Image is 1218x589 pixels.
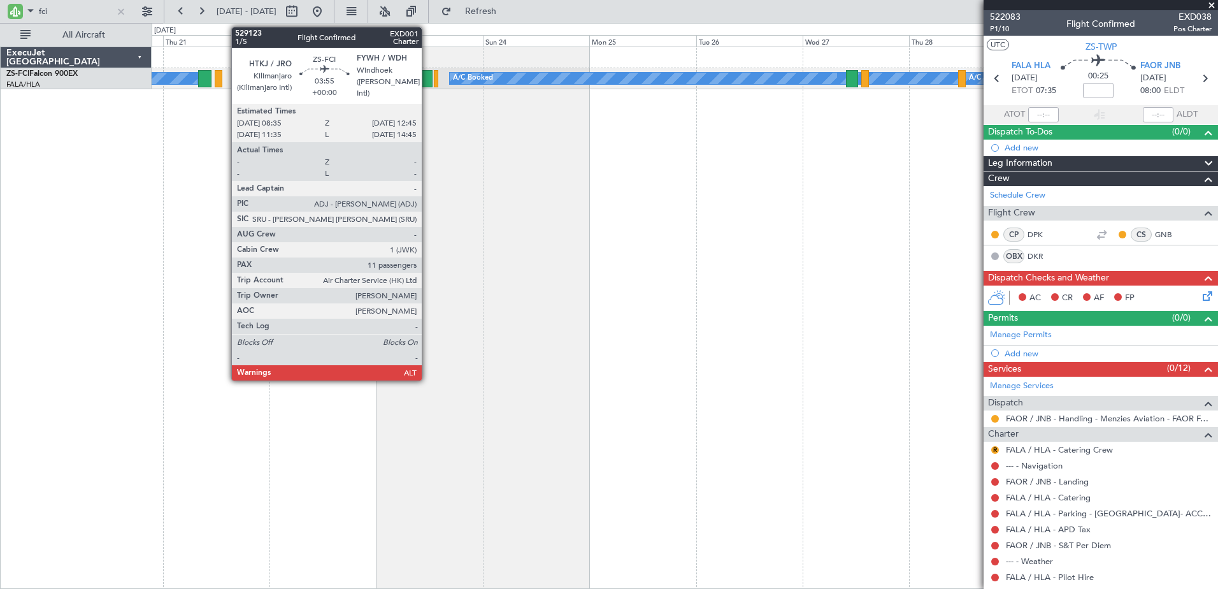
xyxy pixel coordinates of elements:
[1006,476,1089,487] a: FAOR / JNB - Landing
[6,70,29,78] span: ZS-FCI
[1006,413,1212,424] a: FAOR / JNB - Handling - Menzies Aviation - FAOR FAOR / JNB
[1006,572,1094,583] a: FALA / HLA - Pilot Hire
[1167,361,1191,375] span: (0/12)
[988,125,1052,140] span: Dispatch To-Dos
[1006,508,1212,519] a: FALA / HLA - Parking - [GEOGRAPHIC_DATA]- ACC # 1800
[988,311,1018,326] span: Permits
[1006,444,1113,455] a: FALA / HLA - Catering Crew
[1028,229,1056,240] a: DPK
[1005,348,1212,359] div: Add new
[909,35,1015,47] div: Thu 28
[1005,142,1212,153] div: Add new
[1140,60,1180,73] span: FAOR JNB
[14,25,138,45] button: All Aircraft
[269,35,376,47] div: Fri 22
[969,69,1009,88] div: A/C Booked
[453,69,493,88] div: A/C Booked
[454,7,508,16] span: Refresh
[1131,228,1152,242] div: CS
[376,35,483,47] div: Sat 23
[988,206,1035,221] span: Flight Crew
[1006,556,1053,567] a: --- - Weather
[1012,72,1038,85] span: [DATE]
[1094,292,1104,305] span: AF
[1028,251,1056,262] a: DKR
[6,80,40,89] a: FALA/HLA
[1012,85,1033,98] span: ETOT
[33,31,134,40] span: All Aircraft
[1006,460,1063,471] a: --- - Navigation
[217,6,276,17] span: [DATE] - [DATE]
[39,2,112,21] input: A/C (Reg. or Type)
[1003,249,1024,263] div: OBX
[988,362,1021,377] span: Services
[988,271,1109,286] span: Dispatch Checks and Weather
[1012,60,1050,73] span: FALA HLA
[1062,292,1073,305] span: CR
[1125,292,1135,305] span: FP
[1029,292,1041,305] span: AC
[990,329,1052,342] a: Manage Permits
[1006,492,1091,503] a: FALA / HLA - Catering
[435,1,512,22] button: Refresh
[1006,540,1111,551] a: FAOR / JNB - S&T Per Diem
[1173,10,1212,24] span: EXD038
[1006,524,1091,535] a: FALA / HLA - APD Tax
[154,25,176,36] div: [DATE]
[1088,70,1108,83] span: 00:25
[1172,311,1191,324] span: (0/0)
[1177,108,1198,121] span: ALDT
[990,24,1021,34] span: P1/10
[1140,72,1166,85] span: [DATE]
[987,39,1009,50] button: UTC
[696,35,803,47] div: Tue 26
[1172,125,1191,138] span: (0/0)
[589,35,696,47] div: Mon 25
[991,446,999,454] button: R
[990,189,1045,202] a: Schedule Crew
[1140,85,1161,98] span: 08:00
[1066,17,1135,31] div: Flight Confirmed
[1164,85,1184,98] span: ELDT
[988,156,1052,171] span: Leg Information
[1085,40,1117,54] span: ZS-TWP
[1036,85,1056,98] span: 07:35
[1003,228,1024,242] div: CP
[990,380,1054,393] a: Manage Services
[163,35,269,47] div: Thu 21
[990,10,1021,24] span: 522083
[803,35,909,47] div: Wed 27
[483,35,589,47] div: Sun 24
[1028,107,1059,122] input: --:--
[988,396,1023,411] span: Dispatch
[1173,24,1212,34] span: Pos Charter
[6,70,78,78] a: ZS-FCIFalcon 900EX
[1004,108,1025,121] span: ATOT
[1155,229,1184,240] a: GNB
[988,427,1019,442] span: Charter
[988,171,1010,186] span: Crew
